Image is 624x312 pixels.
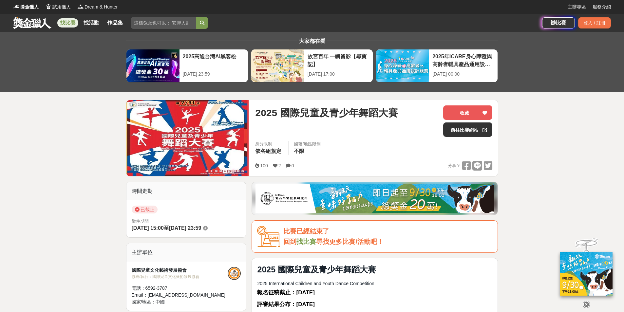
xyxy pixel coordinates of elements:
[283,226,492,237] div: 比賽已經結束了
[156,299,165,304] span: 中國
[52,4,71,10] span: 試用獵人
[13,4,39,10] a: Logo獎金獵人
[126,243,246,262] div: 主辦單位
[132,274,228,280] div: 協辦/執行： 國際兒童文化藝術發展協會
[448,161,461,171] span: 分享至
[183,53,245,67] div: 2025高通台灣AI黑客松
[77,3,84,10] img: Logo
[443,122,492,137] a: 前往比賽網站
[308,53,369,67] div: 故宮百年 一瞬留影【尋寶記】
[85,4,118,10] span: Dream & Hunter
[132,285,228,292] div: 電話： 6592-3787
[169,225,201,231] span: [DATE] 23:59
[560,252,613,296] img: ff197300-f8ee-455f-a0ae-06a3645bc375.jpg
[260,163,268,168] span: 100
[255,105,398,120] span: 2025 國際兒童及青少年舞蹈大賽
[568,4,586,10] a: 主辦專區
[593,4,611,10] a: 服務介紹
[164,225,169,231] span: 至
[257,226,280,247] img: Icon
[132,206,158,213] span: 已截止
[131,17,196,29] input: 這樣Sale也可以： 安聯人壽創意銷售法募集
[77,4,118,10] a: LogoDream & Hunter
[578,17,611,28] div: 登入 / 註冊
[132,299,156,304] span: 國家/地區：
[132,219,149,224] span: 徵件期間
[432,71,494,78] div: [DATE] 00:00
[294,141,321,147] div: 國籍/地區限制
[45,4,71,10] a: Logo試用獵人
[257,265,376,274] strong: 2025 國際兒童及青少年舞蹈大賽
[255,184,494,213] img: b0ef2173-5a9d-47ad-b0e3-de335e335c0a.jpg
[316,238,384,245] span: 尋找更多比賽/活動吧！
[376,49,498,83] a: 2025年ICARE身心障礙與高齡者輔具產品通用設計競賽[DATE] 00:00
[126,49,248,83] a: 2025高通台灣AI黑客松[DATE] 23:59
[255,141,283,147] div: 身分限制
[283,238,296,245] span: 回到
[257,289,314,296] strong: 報名征稿截止：[DATE]
[57,18,78,28] a: 找比賽
[308,71,369,78] div: [DATE] 17:00
[296,238,316,245] a: 找比賽
[132,292,228,299] div: Email： [EMAIL_ADDRESS][DOMAIN_NAME]
[443,105,492,120] button: 收藏
[297,38,327,44] span: 大家都在看
[45,3,52,10] img: Logo
[132,267,228,274] div: 國際兒童文化藝術發展協會
[126,100,249,176] img: Cover Image
[104,18,125,28] a: 作品集
[257,301,314,307] strong: 評審結果公布：[DATE]
[255,148,281,154] span: 依各組規定
[183,71,245,78] div: [DATE] 23:59
[126,182,246,200] div: 時間走期
[257,281,374,286] span: 2025 International Children and Youth Dance Competition
[13,3,20,10] img: Logo
[132,225,164,231] span: [DATE] 15:00
[432,53,494,67] div: 2025年ICARE身心障礙與高齡者輔具產品通用設計競賽
[542,17,575,28] a: 辦比賽
[81,18,102,28] a: 找活動
[20,4,39,10] span: 獎金獵人
[294,148,304,154] span: 不限
[292,163,294,168] span: 0
[278,163,281,168] span: 2
[251,49,373,83] a: 故宮百年 一瞬留影【尋寶記】[DATE] 17:00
